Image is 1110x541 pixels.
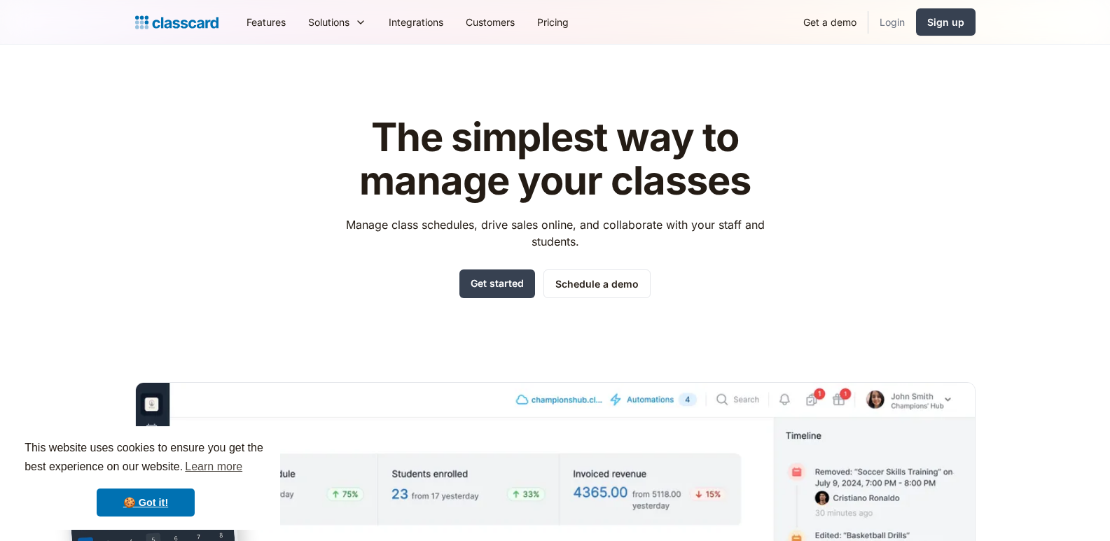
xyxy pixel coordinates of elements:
[97,489,195,517] a: dismiss cookie message
[927,15,964,29] div: Sign up
[297,6,377,38] div: Solutions
[308,15,349,29] div: Solutions
[235,6,297,38] a: Features
[455,6,526,38] a: Customers
[333,116,777,202] h1: The simplest way to manage your classes
[11,426,280,530] div: cookieconsent
[377,6,455,38] a: Integrations
[792,6,868,38] a: Get a demo
[868,6,916,38] a: Login
[543,269,651,298] a: Schedule a demo
[135,13,218,32] a: home
[526,6,580,38] a: Pricing
[183,456,244,477] a: learn more about cookies
[25,440,267,477] span: This website uses cookies to ensure you get the best experience on our website.
[916,8,976,36] a: Sign up
[333,216,777,250] p: Manage class schedules, drive sales online, and collaborate with your staff and students.
[459,269,535,298] a: Get started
